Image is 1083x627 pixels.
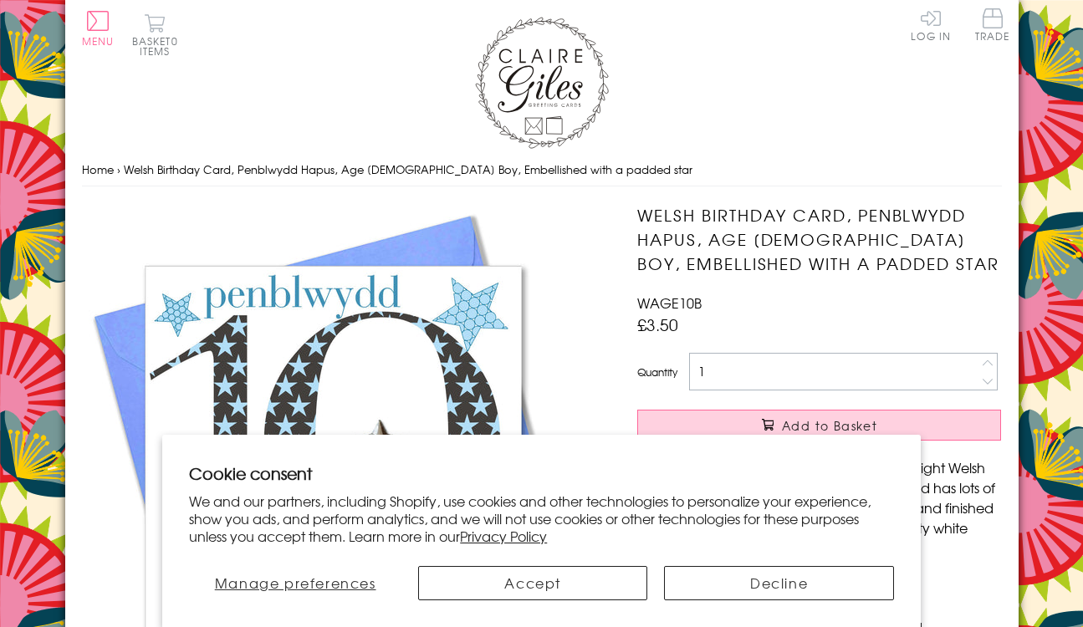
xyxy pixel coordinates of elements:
[975,8,1010,44] a: Trade
[82,161,114,177] a: Home
[637,410,1001,441] button: Add to Basket
[637,313,678,336] span: £3.50
[911,8,951,41] a: Log In
[637,364,677,380] label: Quantity
[82,11,115,46] button: Menu
[132,13,178,56] button: Basket0 items
[418,566,647,600] button: Accept
[460,526,547,546] a: Privacy Policy
[637,203,1001,275] h1: Welsh Birthday Card, Penblwydd Hapus, Age [DEMOGRAPHIC_DATA] Boy, Embellished with a padded star
[215,573,376,593] span: Manage preferences
[82,153,1002,187] nav: breadcrumbs
[475,17,609,149] img: Claire Giles Greetings Cards
[189,461,894,485] h2: Cookie consent
[664,566,893,600] button: Decline
[975,8,1010,41] span: Trade
[189,492,894,544] p: We and our partners, including Shopify, use cookies and other technologies to personalize your ex...
[117,161,120,177] span: ›
[124,161,692,177] span: Welsh Birthday Card, Penblwydd Hapus, Age [DEMOGRAPHIC_DATA] Boy, Embellished with a padded star
[782,417,877,434] span: Add to Basket
[140,33,178,59] span: 0 items
[82,33,115,48] span: Menu
[189,566,401,600] button: Manage preferences
[637,293,702,313] span: WAGE10B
